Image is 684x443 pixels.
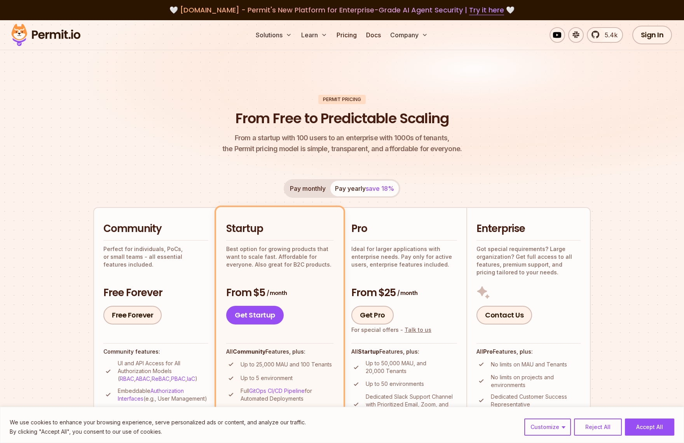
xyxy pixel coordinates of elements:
span: 5.4k [600,30,618,40]
p: Full for Automated Deployments [241,387,333,403]
p: By clicking "Accept All", you consent to our use of cookies. [10,427,306,436]
h4: All Features, plus: [476,348,581,356]
strong: Pro [483,348,493,355]
button: Customize [524,419,571,436]
a: RBAC [120,375,134,382]
a: GitOps CI/CD Pipeline [249,387,305,394]
button: Solutions [253,27,295,43]
a: Get Pro [351,306,394,324]
strong: Startup [358,348,379,355]
a: Sign In [632,26,672,44]
a: PBAC [171,375,185,382]
p: Dedicated Customer Success Representative [491,393,581,408]
a: Talk to us [405,326,431,333]
a: Free Forever [103,306,162,324]
p: Best option for growing products that want to scale fast. Affordable for everyone. Also great for... [226,245,333,269]
button: Pay monthly [285,181,330,196]
p: Got special requirements? Large organization? Get full access to all features, premium support, a... [476,245,581,276]
div: For special offers - [351,326,431,334]
a: ABAC [136,375,150,382]
button: Company [387,27,431,43]
p: Up to 5 environment [241,374,293,382]
h4: Community features: [103,348,208,356]
p: the Permit pricing model is simple, transparent, and affordable for everyone. [222,133,462,154]
p: We use cookies to enhance your browsing experience, serve personalized ads or content, and analyz... [10,418,306,427]
a: Contact Us [476,306,532,324]
button: Accept All [625,419,674,436]
a: ReBAC [152,375,169,382]
p: Up to 25,000 MAU and 100 Tenants [241,361,332,368]
a: Get Startup [226,306,284,324]
button: Learn [298,27,330,43]
p: Ideal for larger applications with enterprise needs. Pay only for active users, enterprise featur... [351,245,457,269]
a: 5.4k [587,27,623,43]
p: No limits on projects and environments [491,373,581,389]
a: Try it here [469,5,504,15]
span: / month [397,289,417,297]
h2: Enterprise [476,222,581,236]
a: Docs [363,27,384,43]
h1: From Free to Predictable Scaling [236,109,449,128]
p: Perfect for individuals, PoCs, or small teams - all essential features included. [103,245,208,269]
span: [DOMAIN_NAME] - Permit's New Platform for Enterprise-Grade AI Agent Security | [180,5,504,15]
h4: All Features, plus: [351,348,457,356]
p: UI and API Access for All Authorization Models ( , , , , ) [118,359,208,383]
a: IaC [187,375,195,382]
h3: From $5 [226,286,333,300]
div: 🤍 🤍 [19,5,665,16]
p: No limits on MAU and Tenants [491,361,567,368]
span: From a startup with 100 users to an enterprise with 1000s of tenants, [222,133,462,143]
p: Unlimited Authorization Microservices ( ) [118,406,208,422]
h2: Startup [226,222,333,236]
div: Permit Pricing [318,95,366,104]
span: / month [267,289,287,297]
a: Pricing [333,27,360,43]
strong: Community [233,348,265,355]
img: Permit logo [8,22,84,48]
h2: Community [103,222,208,236]
h4: All Features, plus: [226,348,333,356]
p: Up to 50 environments [366,380,424,388]
p: Embeddable (e.g., User Management) [118,387,208,403]
p: Up to 50,000 MAU, and 20,000 Tenants [366,359,457,375]
a: Authorization Interfaces [118,387,184,402]
h3: Free Forever [103,286,208,300]
p: Dedicated Slack Support Channel with Prioritized Email, Zoom, and Slack support [366,393,457,416]
h2: Pro [351,222,457,236]
h3: From $25 [351,286,457,300]
button: Reject All [574,419,622,436]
